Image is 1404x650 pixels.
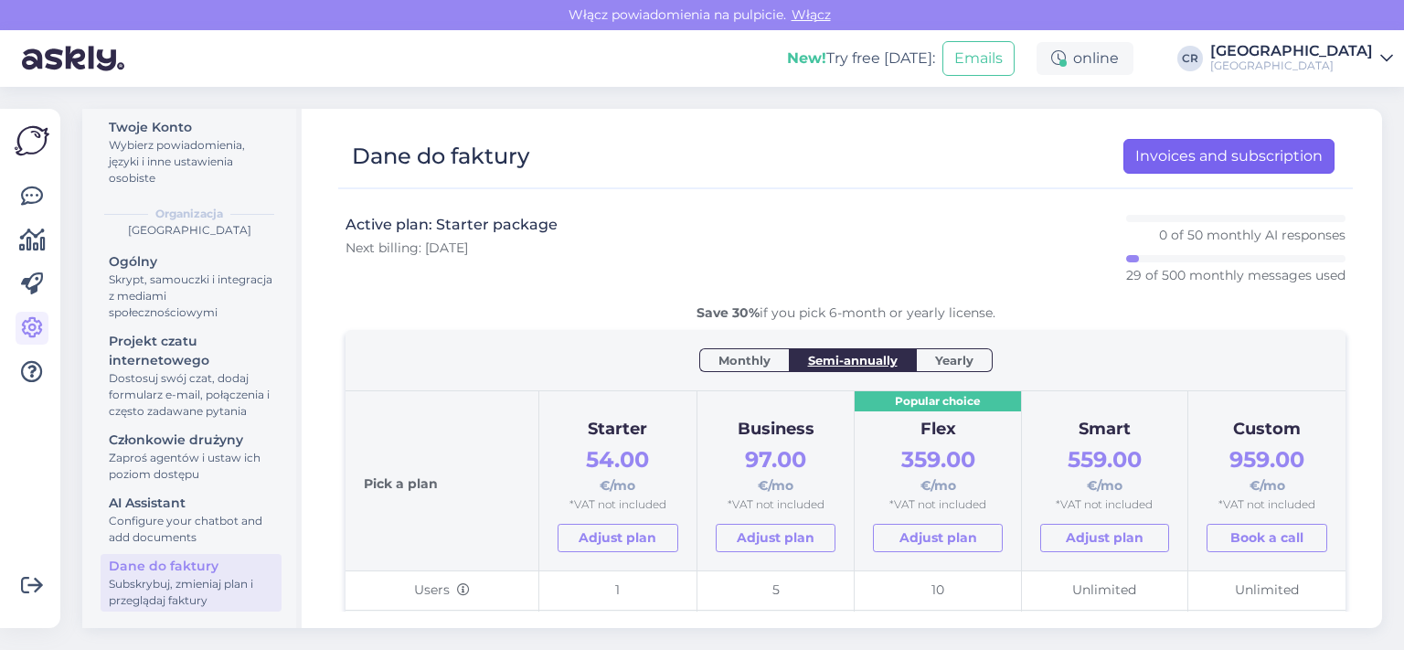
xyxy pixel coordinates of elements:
[101,491,282,549] a: AI AssistantConfigure your chatbot and add documents
[873,524,1002,552] a: Adjust plan
[109,494,273,513] div: AI Assistant
[346,304,1345,323] div: if you pick 6-month or yearly license.
[101,428,282,485] a: Członkowie drużynyZaproś agentów i ustaw ich poziom dostępu
[109,252,273,272] div: Ogólny
[346,240,468,256] span: Next billing: [DATE]
[716,417,836,442] div: Business
[352,139,529,174] div: Dane do faktury
[855,571,1021,611] td: 10
[697,610,855,649] td: 1000
[697,304,760,321] b: Save 30%
[935,351,973,369] span: Yearly
[101,554,282,612] a: Dane do fakturySubskrybuj, zmieniaj plan i przeglądaj faktury
[1210,59,1373,73] div: [GEOGRAPHIC_DATA]
[1126,266,1345,284] p: 29 of 500 monthly messages used
[808,351,898,369] span: Semi-annually
[109,370,273,420] div: Dostosuj swój czat, dodaj formularz e-mail, połączenia i często zadawane pytania
[1207,496,1327,514] div: *VAT not included
[109,576,273,609] div: Subskrybuj, zmieniaj plan i przeglądaj faktury
[1188,610,1345,649] td: As agreed
[1207,524,1327,552] button: Book a call
[1040,442,1169,496] div: €/mo
[109,118,273,137] div: Twoje Konto
[109,513,273,546] div: Configure your chatbot and add documents
[1068,446,1142,473] span: 559.00
[346,215,558,235] h3: Active plan: Starter package
[873,442,1002,496] div: €/mo
[1159,226,1345,244] p: 0 of 50 monthly AI responses
[1177,46,1203,71] div: CR
[364,410,520,552] div: Pick a plan
[101,329,282,422] a: Projekt czatu internetowegoDostosuj swój czat, dodaj formularz e-mail, połączenia i często zadawa...
[942,41,1015,76] button: Emails
[716,496,836,514] div: *VAT not included
[346,610,538,649] td: Messages
[1210,44,1373,59] div: [GEOGRAPHIC_DATA]
[558,417,678,442] div: Starter
[1021,571,1187,611] td: Unlimited
[538,571,697,611] td: 1
[1123,139,1335,174] a: Invoices and subscription
[109,137,273,186] div: Wybierz powiadomienia, języki i inne ustawienia osobiste
[787,49,826,67] b: New!
[745,446,806,473] span: 97.00
[1037,42,1133,75] div: online
[109,272,273,321] div: Skrypt, samouczki i integracja z mediami społecznościowymi
[558,524,678,552] a: Adjust plan
[786,6,836,23] span: Włącz
[718,351,771,369] span: Monthly
[1207,417,1327,442] div: Custom
[697,571,855,611] td: 5
[155,206,223,222] b: Organizacja
[873,496,1002,514] div: *VAT not included
[101,115,282,189] a: Twoje KontoWybierz powiadomienia, języki i inne ustawienia osobiste
[855,610,1021,649] td: 2000
[1021,610,1187,649] td: 5000
[558,442,678,496] div: €/mo
[1229,446,1304,473] span: 959.00
[101,250,282,324] a: OgólnySkrypt, samouczki i integracja z mediami społecznościowymi
[1207,442,1327,496] div: €/mo
[1210,44,1393,73] a: [GEOGRAPHIC_DATA][GEOGRAPHIC_DATA]
[538,610,697,649] td: 500
[109,450,273,483] div: Zaproś agentów i ustaw ich poziom dostępu
[1040,417,1169,442] div: Smart
[586,446,649,473] span: 54.00
[1040,524,1169,552] a: Adjust plan
[873,417,1002,442] div: Flex
[855,391,1020,412] div: Popular choice
[346,571,538,611] td: Users
[901,446,975,473] span: 359.00
[558,496,678,514] div: *VAT not included
[15,123,49,158] img: Askly Logo
[787,48,935,69] div: Try free [DATE]:
[109,557,273,576] div: Dane do faktury
[1188,571,1345,611] td: Unlimited
[1040,496,1169,514] div: *VAT not included
[109,431,273,450] div: Członkowie drużyny
[716,524,836,552] a: Adjust plan
[97,222,282,239] div: [GEOGRAPHIC_DATA]
[716,442,836,496] div: €/mo
[109,332,273,370] div: Projekt czatu internetowego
